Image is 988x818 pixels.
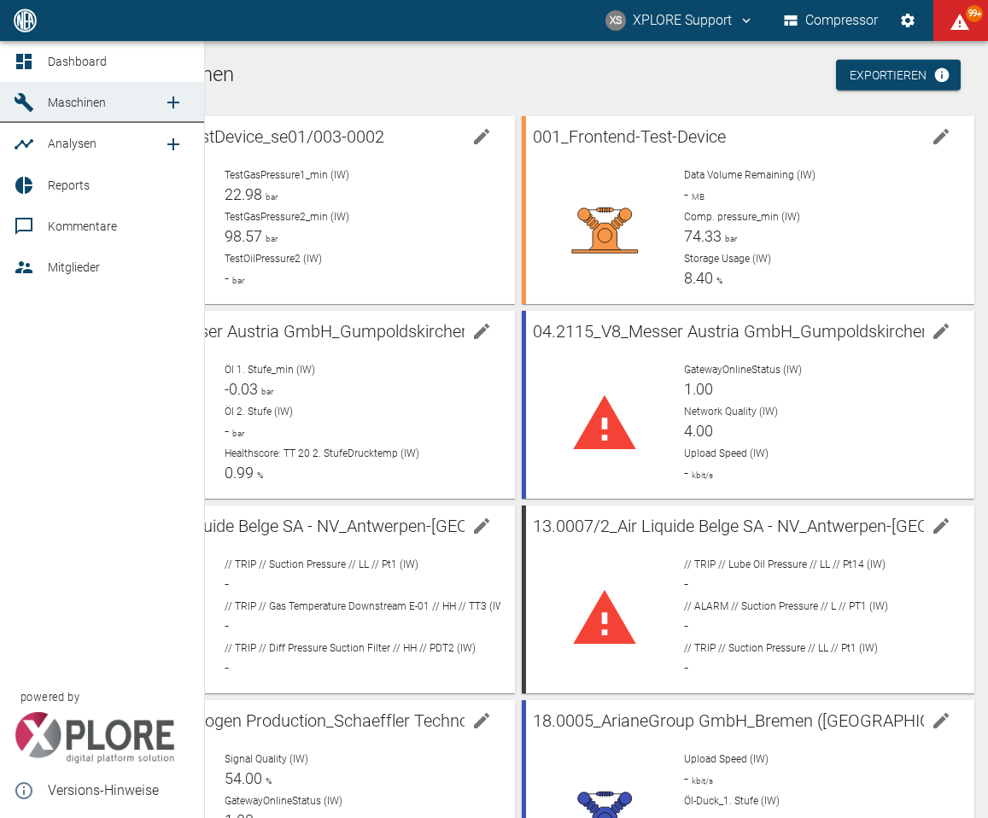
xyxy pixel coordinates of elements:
span: - [684,185,688,203]
span: Maschinen [48,96,106,109]
span: GatewayOnlineStatus (IW) [684,364,802,376]
span: bar [722,234,737,243]
button: edit machine [465,704,499,738]
div: XS [605,10,626,31]
span: powered by [20,689,79,705]
span: Kommentare [48,219,117,233]
a: 13.0007/1_Air Liquide Belge SA - NV_Antwerpen-[GEOGRAPHIC_DATA] (BE)edit machine// TRIP // Suctio... [61,505,515,693]
span: Comp. pressure_min (IW) [684,211,800,223]
span: Reports [48,178,90,192]
span: 02.2294_V7_Messer Austria GmbH_Gumpoldskirchen (AT) [73,321,506,342]
span: 4.00 [684,422,713,440]
span: - [225,658,229,676]
span: TestGasPressure1_min (IW) [225,169,349,181]
span: // ALARM // Suction Pressure // L // PT1 (IW) [684,600,888,612]
span: // TRIP // Suction Pressure // LL // Pt1 (IW) [684,642,878,654]
span: - [225,422,229,440]
span: bar [229,429,244,438]
span: % [262,776,272,786]
span: % [254,470,263,480]
span: TestOilPressure2 (IW) [225,253,322,265]
button: edit machine [924,314,958,348]
span: 04.2115_V8_Messer Austria GmbH_Gumpoldskirchen (AT) [533,321,966,342]
span: 000_SimonAC-TestDevice_se01/003-0002 [73,126,384,147]
button: Compressor [780,5,882,36]
span: Versions-Hinweise [48,780,190,801]
a: 000_SimonAC-TestDevice_se01/003-0002edit machineTestGasPressure1_min (IW)22.98barTestGasPressure2... [61,116,515,304]
span: GatewayOnlineStatus (IW) [225,795,342,807]
a: 04.2115_V8_Messer Austria GmbH_Gumpoldskirchen (AT)edit machineGatewayOnlineStatus (IW)1.00Networ... [522,311,975,499]
span: TestGasPressure2_min (IW) [225,211,349,223]
span: 99+ [966,5,983,22]
span: // TRIP // Diff Pressure Suction Filter // HH // PDT2 (IW) [225,642,476,654]
a: 001_Frontend-Test-Deviceedit machineData Volume Remaining (IW)-MBComp. pressure_min (IW)74.33barS... [522,116,975,304]
button: edit machine [924,704,958,738]
span: % [713,276,722,285]
a: new /machines [156,85,190,120]
span: // TRIP // Suction Pressure // LL // Pt1 (IW) [225,558,418,570]
span: // TRIP // Lube Oil Pressure // LL // Pt14 (IW) [684,558,886,570]
span: kbit/s [688,776,713,786]
button: edit machine [924,509,958,543]
svg: Jetzt mit HF Export [933,67,950,84]
span: - [684,575,688,593]
button: compressors@neaxplore.com [603,5,757,36]
span: bar [262,192,278,202]
span: Öl 2. Stufe (IW) [225,406,293,418]
a: 02.2294_V7_Messer Austria GmbH_Gumpoldskirchen (AT)edit machineÖl 1. Stufe_min (IW)-0.03barÖl 2. ... [61,311,515,499]
span: - [684,769,688,787]
span: // TRIP // Gas Temperature Downstream E-01 // HH // TT3 (IW) [225,600,508,612]
h1: Aktuelle Maschinen [61,61,974,89]
span: bar [229,276,244,285]
span: MB [688,192,704,202]
span: bar [262,234,278,243]
span: 74.33 [684,227,722,245]
span: - [225,269,229,287]
span: Öl-Duck_1. Stufe (IW) [684,795,780,807]
button: edit machine [924,120,958,154]
a: Exportieren [836,60,961,91]
span: 1.00 [684,380,713,398]
span: Healthscore: TT 20 2. StufeDrucktemp (IW) [225,447,419,459]
button: edit machine [465,314,499,348]
span: 22.98 [225,185,262,203]
a: 13.0007/2_Air Liquide Belge SA - NV_Antwerpen-[GEOGRAPHIC_DATA] (BE)edit machine// TRIP // Lube O... [522,505,975,693]
span: Network Quality (IW) [684,406,778,418]
span: bar [258,387,273,396]
span: 98.57 [225,227,262,245]
a: new /analyses/list/0 [156,127,190,161]
span: - [225,575,229,593]
span: Signal Quality (IW) [225,753,308,765]
button: Einstellungen [892,5,923,36]
span: - [684,464,688,482]
span: Upload Speed (IW) [684,447,769,459]
span: Analysen [48,137,96,150]
span: Dashboard [48,55,107,68]
span: 8.40 [684,269,713,287]
img: logo [12,9,38,32]
span: -0.03 [225,380,258,398]
span: - [684,616,688,634]
span: 54.00 [225,769,262,787]
span: 0.99 [225,464,254,482]
span: Data Volume Remaining (IW) [684,169,816,181]
button: edit machine [465,120,499,154]
span: - [225,616,229,634]
span: Storage Usage (IW) [684,253,771,265]
span: - [684,658,688,676]
button: edit machine [465,509,499,543]
img: Xplore Logo [14,712,175,763]
span: Mitglieder [48,260,100,274]
span: 13.0007/1_Air Liquide Belge SA - NV_Antwerpen-[GEOGRAPHIC_DATA] (BE) [73,516,627,536]
span: Upload Speed (IW) [684,753,769,765]
span: kbit/s [688,470,713,480]
span: 001_Frontend-Test-Device [533,126,726,147]
span: Öl 1. Stufe_min (IW) [225,364,315,376]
